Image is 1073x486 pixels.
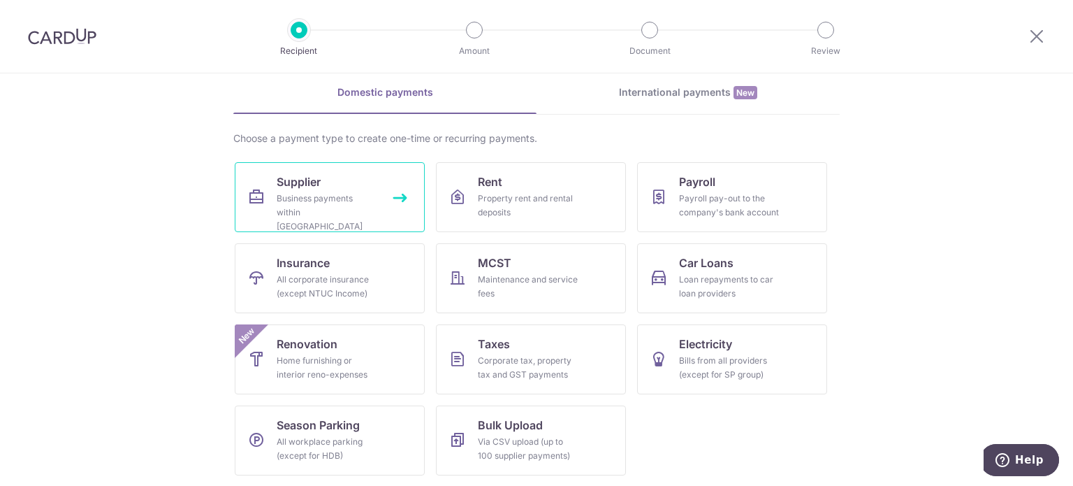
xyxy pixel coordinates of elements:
p: Review [774,44,877,58]
div: Loan repayments to car loan providers [679,273,780,301]
span: Help [31,10,60,22]
a: RentProperty rent and rental deposits [436,162,626,232]
a: Bulk UploadVia CSV upload (up to 100 supplier payments) [436,406,626,476]
a: MCSTMaintenance and service fees [436,243,626,313]
div: Bills from all providers (except for SP group) [679,354,780,382]
span: Bulk Upload [478,417,543,434]
span: Supplier [277,173,321,190]
a: Car LoansLoan repayments to car loan providers [637,243,827,313]
div: International payments [536,85,840,100]
img: CardUp [28,28,96,45]
a: Season ParkingAll workplace parking (except for HDB) [235,406,425,476]
span: Rent [478,173,502,190]
div: Choose a payment type to create one-time or recurring payments. [233,131,840,145]
span: Electricity [679,336,732,352]
div: Via CSV upload (up to 100 supplier payments) [478,435,578,463]
span: Season Parking [277,417,360,434]
div: Domestic payments [233,85,536,99]
span: Insurance [277,255,330,271]
div: All workplace parking (except for HDB) [277,435,377,463]
p: Amount [423,44,526,58]
span: New [733,86,757,99]
a: SupplierBusiness payments within [GEOGRAPHIC_DATA] [235,162,425,232]
span: MCST [478,255,511,271]
a: InsuranceAll corporate insurance (except NTUC Income) [235,243,425,313]
div: Home furnishing or interior reno-expenses [277,354,377,382]
span: Taxes [478,336,510,352]
span: New [235,324,258,348]
div: All corporate insurance (except NTUC Income) [277,273,377,301]
span: Car Loans [679,255,733,271]
iframe: Opens a widget where you can find more information [984,444,1059,479]
div: Property rent and rental deposits [478,192,578,220]
p: Document [598,44,701,58]
a: ElectricityBills from all providers (except for SP group) [637,324,827,394]
div: Maintenance and service fees [478,273,578,301]
span: Payroll [679,173,715,190]
div: Business payments within [GEOGRAPHIC_DATA] [277,192,377,234]
span: Renovation [277,336,337,352]
a: RenovationHome furnishing or interior reno-expensesNew [235,324,425,394]
div: Corporate tax, property tax and GST payments [478,354,578,382]
p: Recipient [247,44,351,58]
a: PayrollPayroll pay-out to the company's bank account [637,162,827,232]
a: TaxesCorporate tax, property tax and GST payments [436,324,626,394]
div: Payroll pay-out to the company's bank account [679,192,780,220]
